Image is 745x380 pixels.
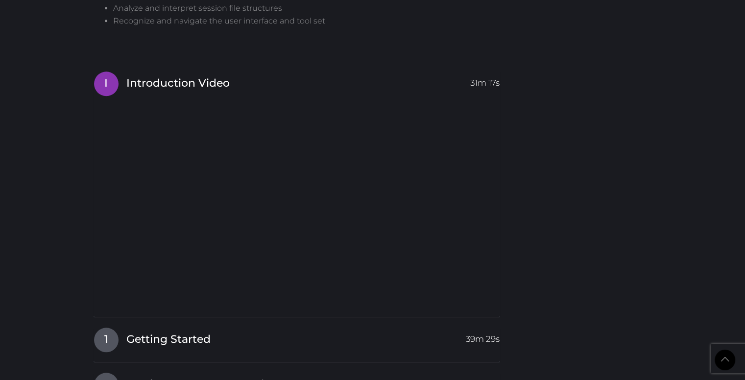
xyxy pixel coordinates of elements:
a: IIntroduction Video31m 17s [94,71,501,92]
span: 39m 29s [466,328,500,345]
li: Recognize and navigate the user interface and tool set [113,15,509,27]
span: Getting Started [126,332,211,347]
span: I [94,71,119,96]
span: 31m 17s [470,71,500,89]
a: Back to Top [715,350,735,370]
li: Analyze and interpret session file structures [113,2,509,15]
a: 1Getting Started39m 29s [94,327,501,348]
span: 1 [94,328,119,352]
span: Introduction Video [126,76,230,91]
